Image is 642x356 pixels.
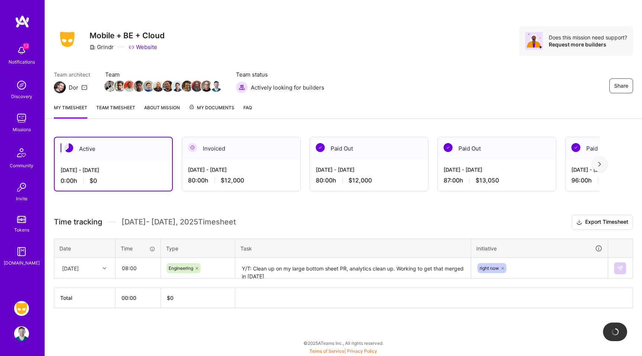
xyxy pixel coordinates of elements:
div: Initiative [476,244,603,253]
a: FAQ [243,104,252,119]
div: [DATE] - [DATE] [61,166,166,174]
button: Share [609,78,633,93]
div: [DATE] - [DATE] [444,166,550,174]
a: My timesheet [54,104,87,119]
div: Community [10,162,33,169]
span: Team status [236,71,324,78]
img: right [598,162,601,167]
a: Team Member Avatar [134,80,144,93]
img: Team Member Avatar [201,81,212,92]
span: Team architect [54,71,90,78]
img: Team Member Avatar [182,81,193,92]
img: bell [14,43,29,58]
span: Engineering [169,265,193,271]
img: discovery [14,78,29,93]
a: Team Member Avatar [202,80,211,93]
div: Paid Out [438,137,556,160]
th: Task [235,239,471,258]
div: Invoiced [182,137,300,160]
img: Team Member Avatar [211,81,222,92]
input: HH:MM [116,258,160,278]
img: teamwork [14,111,29,126]
img: User Avatar [14,326,29,341]
div: Tokens [14,226,29,234]
a: Terms of Service [309,348,344,354]
img: Avatar [525,32,543,50]
img: Active [64,143,73,152]
img: loading [611,328,619,336]
span: Share [614,82,628,90]
span: right now [480,265,499,271]
div: Active [55,137,172,160]
img: Team Member Avatar [153,81,164,92]
h3: Mobile + BE + Cloud [90,31,165,40]
img: Team Member Avatar [162,81,174,92]
div: [DATE] [62,264,79,272]
button: Export Timesheet [571,215,633,230]
div: 80:00 h [188,177,294,184]
i: icon Download [576,219,582,226]
a: My Documents [189,104,234,119]
img: Grindr: Mobile + BE + Cloud [14,301,29,316]
textarea: Y/T: Clean up on my large bottom sheet PR, analytics clean up. Working to get that merged in [DATE] [236,259,470,278]
i: icon Chevron [103,266,106,270]
a: User Avatar [12,326,31,341]
div: Time [121,245,155,252]
a: Team timesheet [96,104,135,119]
span: 12 [23,43,29,49]
a: Privacy Policy [347,348,377,354]
a: Team Member Avatar [211,80,221,93]
i: icon Mail [81,84,87,90]
div: 80:00 h [316,177,422,184]
img: Invoiced [188,143,197,152]
span: [DATE] - [DATE] , 2025 Timesheet [121,217,236,227]
span: Team [105,71,221,78]
img: guide book [14,244,29,259]
span: Actively looking for builders [251,84,324,91]
span: $ 0 [167,295,174,301]
div: © 2025 ATeams Inc., All rights reserved. [45,334,642,352]
div: Missions [13,126,31,133]
div: [DATE] - [DATE] [316,166,422,174]
a: Team Member Avatar [115,80,124,93]
th: Type [161,239,235,258]
img: Team Member Avatar [143,81,154,92]
img: logo [15,15,30,28]
i: icon CompanyGray [90,44,95,50]
div: Invite [16,195,27,203]
span: | [309,348,377,354]
th: Date [54,239,116,258]
div: Paid Out [310,137,428,160]
img: Team Member Avatar [104,81,116,92]
div: [DATE] - [DATE] [188,166,294,174]
span: $13,050 [476,177,499,184]
span: $12,000 [221,177,244,184]
div: Notifications [9,58,35,66]
th: 00:00 [116,288,161,308]
img: Team Member Avatar [124,81,135,92]
a: Team Member Avatar [105,80,115,93]
span: $0 [90,177,97,185]
img: Team Member Avatar [191,81,202,92]
th: Total [54,288,116,308]
a: Team Member Avatar [192,80,202,93]
img: Company Logo [54,29,81,49]
a: Team Member Avatar [144,80,153,93]
div: Does this mission need support? [549,34,627,41]
img: Team Member Avatar [172,81,183,92]
span: Time tracking [54,217,102,227]
a: Team Member Avatar [163,80,173,93]
span: $12,000 [348,177,372,184]
a: Team Member Avatar [182,80,192,93]
img: Team Architect [54,81,66,93]
img: Team Member Avatar [114,81,125,92]
img: Actively looking for builders [236,81,248,93]
a: About Mission [144,104,180,119]
a: Grindr: Mobile + BE + Cloud [12,301,31,316]
a: Team Member Avatar [173,80,182,93]
img: Team Member Avatar [133,81,145,92]
img: Submit [617,265,623,271]
div: [DOMAIN_NAME] [4,259,40,267]
div: Grindr [90,43,114,51]
img: tokens [17,216,26,223]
